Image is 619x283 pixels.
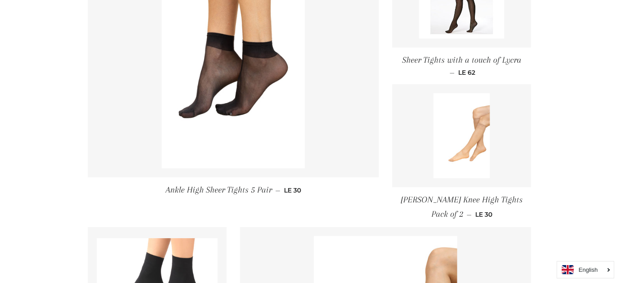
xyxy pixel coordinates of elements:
[450,69,455,77] span: —
[284,186,301,194] span: LE 30
[458,69,475,77] span: LE 62
[467,210,472,219] span: —
[275,186,280,194] span: —
[88,177,379,203] a: Ankle High Sheer Tights 5 Pair — LE 30
[392,47,531,84] a: Sheer Tights with a touch of Lycra — LE 62
[579,267,598,273] i: English
[562,265,610,274] a: English
[166,185,272,195] span: Ankle High Sheer Tights 5 Pair
[475,210,492,219] span: LE 30
[401,195,523,219] span: [PERSON_NAME] Knee High Tights Pack of 2
[392,187,531,227] a: [PERSON_NAME] Knee High Tights Pack of 2 — LE 30
[402,55,521,65] span: Sheer Tights with a touch of Lycra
